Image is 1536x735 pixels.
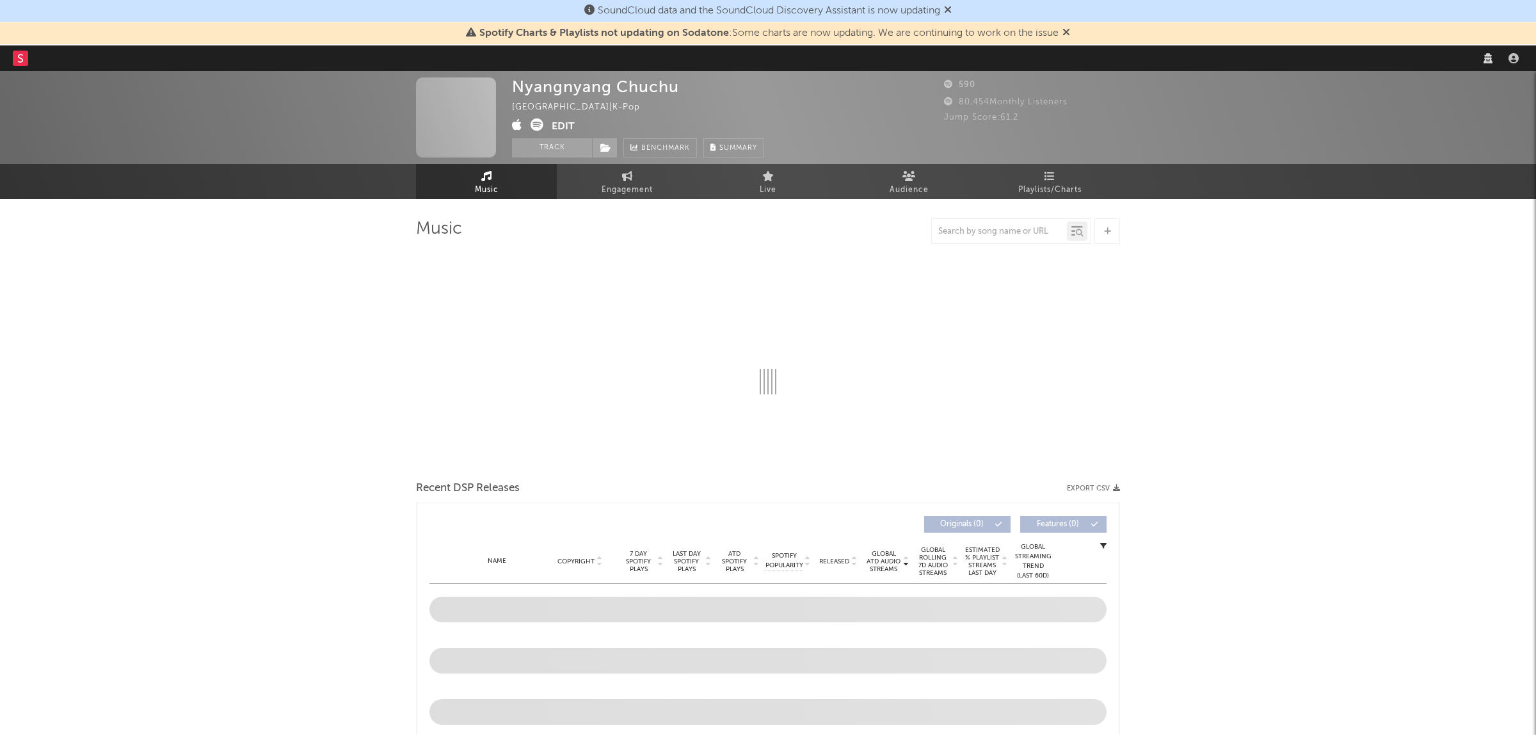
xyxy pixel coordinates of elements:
span: Spotify Charts & Playlists not updating on Sodatone [479,28,729,38]
button: Originals(0) [924,516,1011,533]
span: 80,454 Monthly Listeners [944,98,1068,106]
a: Music [416,164,557,199]
button: Export CSV [1067,485,1120,492]
span: Jump Score: 61.2 [944,113,1018,122]
span: Summary [719,145,757,152]
span: Benchmark [641,141,690,156]
span: SoundCloud data and the SoundCloud Discovery Assistant is now updating [598,6,940,16]
button: Summary [703,138,764,157]
span: Copyright [557,558,595,565]
span: 7 Day Spotify Plays [621,550,655,573]
div: Global Streaming Trend (Last 60D) [1014,542,1052,581]
button: Edit [552,118,575,134]
div: [GEOGRAPHIC_DATA] | K-Pop [512,100,655,115]
span: Playlists/Charts [1018,182,1082,198]
span: Audience [890,182,929,198]
span: Dismiss [1062,28,1070,38]
span: Released [819,558,849,565]
span: Dismiss [944,6,952,16]
span: Recent DSP Releases [416,481,520,496]
span: Last Day Spotify Plays [669,550,703,573]
span: Originals ( 0 ) [932,521,991,528]
button: Track [512,138,592,157]
span: 590 [944,81,975,89]
div: Nyangnyang Chuchu [512,77,679,96]
span: ATD Spotify Plays [717,550,751,573]
span: Music [475,182,499,198]
span: Global Rolling 7D Audio Streams [915,546,950,577]
a: Live [698,164,838,199]
span: Estimated % Playlist Streams Last Day [964,546,1000,577]
a: Benchmark [623,138,697,157]
span: : Some charts are now updating. We are continuing to work on the issue [479,28,1059,38]
div: Name [455,556,539,566]
input: Search by song name or URL [932,227,1067,237]
a: Audience [838,164,979,199]
span: Engagement [602,182,653,198]
span: Spotify Popularity [765,551,803,570]
span: Live [760,182,776,198]
a: Playlists/Charts [979,164,1120,199]
span: Global ATD Audio Streams [866,550,901,573]
button: Features(0) [1020,516,1107,533]
a: Engagement [557,164,698,199]
span: Features ( 0 ) [1028,521,1087,528]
